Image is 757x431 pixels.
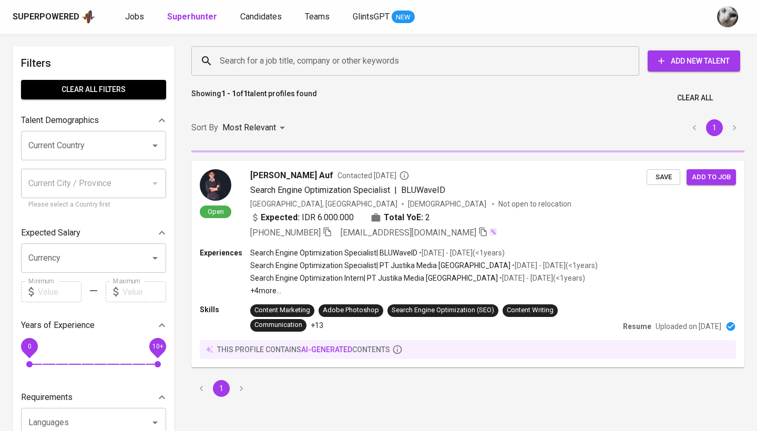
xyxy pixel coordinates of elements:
a: Candidates [240,11,284,24]
button: Add to job [687,169,736,186]
button: Save [647,169,680,186]
p: • [DATE] - [DATE] ( <1 years ) [498,273,585,283]
button: page 1 [706,119,723,136]
a: Superhunter [167,11,219,24]
div: Content Marketing [254,305,310,315]
span: AI-generated [301,345,352,354]
p: Years of Experience [21,319,95,332]
span: 10+ [152,343,163,350]
p: Showing of talent profiles found [191,88,317,108]
span: Clear All [677,91,713,105]
img: app logo [81,9,96,25]
span: [PHONE_NUMBER] [250,228,321,238]
div: Talent Demographics [21,110,166,131]
p: +4 more ... [250,285,598,296]
h6: Filters [21,55,166,71]
div: IDR 6.000.000 [250,211,354,224]
img: magic_wand.svg [489,228,497,236]
a: Teams [305,11,332,24]
button: Open [148,415,162,430]
b: Superhunter [167,12,217,22]
button: Clear All filters [21,80,166,99]
div: Content Writing [507,305,554,315]
p: Search Engine Optimization Intern | PT Justika Media [GEOGRAPHIC_DATA] [250,273,498,283]
div: [GEOGRAPHIC_DATA], [GEOGRAPHIC_DATA] [250,199,397,209]
span: Search Engine Optimization Specialist [250,185,390,195]
nav: pagination navigation [191,380,251,397]
b: 1 - 1 [221,89,236,98]
p: • [DATE] - [DATE] ( <1 years ) [417,248,505,258]
p: Requirements [21,391,73,404]
div: Adobe Photoshop [323,305,379,315]
button: Add New Talent [648,50,740,71]
p: Skills [200,304,250,315]
div: Most Relevant [222,118,289,138]
p: this profile contains contents [217,344,390,355]
b: Total YoE: [384,211,423,224]
nav: pagination navigation [684,119,744,136]
p: Not open to relocation [498,199,571,209]
b: 1 [243,89,248,98]
p: Sort By [191,121,218,134]
span: Add New Talent [656,55,732,68]
p: Experiences [200,248,250,258]
img: tharisa.rizky@glints.com [717,6,738,27]
div: Communication [254,320,302,330]
p: Search Engine Optimization Specialist | PT Justika Media [GEOGRAPHIC_DATA] [250,260,510,271]
span: Add to job [692,171,731,183]
span: [DEMOGRAPHIC_DATA] [408,199,488,209]
span: NEW [392,12,415,23]
p: Please select a Country first [28,200,159,210]
p: Most Relevant [222,121,276,134]
a: GlintsGPT NEW [353,11,415,24]
button: page 1 [213,380,230,397]
p: • [DATE] - [DATE] ( <1 years ) [510,260,598,271]
svg: By Batam recruiter [399,170,410,181]
span: 0 [27,343,31,350]
p: Uploaded on [DATE] [656,321,721,332]
span: Save [652,171,675,183]
a: Open[PERSON_NAME] AufContacted [DATE]Search Engine Optimization Specialist|BLUWaveID[GEOGRAPHIC_D... [191,161,744,367]
span: Clear All filters [29,83,158,96]
p: Talent Demographics [21,114,99,127]
button: Clear All [673,88,717,108]
span: BLUWaveID [401,185,445,195]
a: Superpoweredapp logo [13,9,96,25]
div: Years of Experience [21,315,166,336]
span: | [394,184,397,197]
input: Value [38,281,81,302]
div: Requirements [21,387,166,408]
button: Open [148,138,162,153]
input: Value [122,281,166,302]
span: Jobs [125,12,144,22]
b: Expected: [261,211,300,224]
div: Search Engine Optimization (SEO) [392,305,494,315]
p: Resume [623,321,651,332]
span: Contacted [DATE] [337,170,410,181]
a: Jobs [125,11,146,24]
span: [EMAIL_ADDRESS][DOMAIN_NAME] [341,228,476,238]
div: Superpowered [13,11,79,23]
span: [PERSON_NAME] Auf [250,169,333,182]
span: Open [203,207,228,216]
span: 2 [425,211,430,224]
span: GlintsGPT [353,12,390,22]
p: +13 [311,320,323,331]
img: 9c9769c4e8b150684816de28b3127a42.png [200,169,231,201]
span: Candidates [240,12,282,22]
p: Expected Salary [21,227,80,239]
div: Expected Salary [21,222,166,243]
span: Teams [305,12,330,22]
button: Open [148,251,162,265]
p: Search Engine Optimization Specialist | BLUWaveID [250,248,417,258]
